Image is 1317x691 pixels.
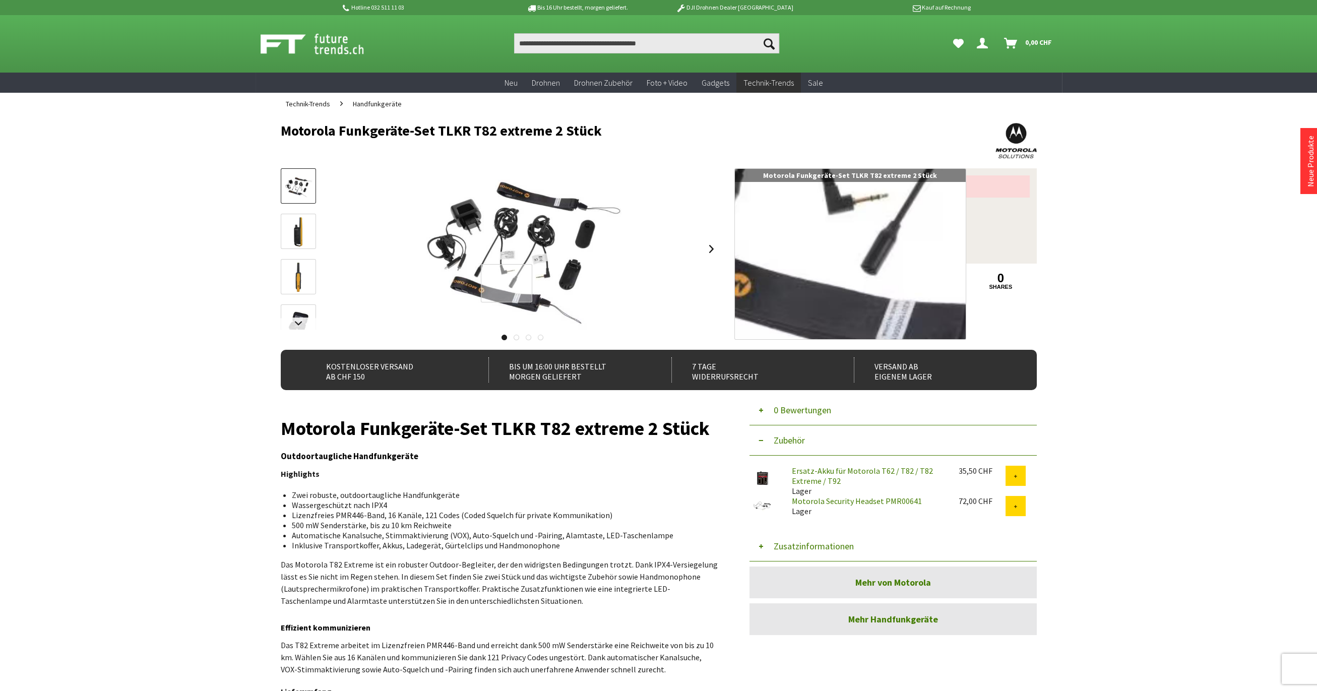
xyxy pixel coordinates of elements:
p: Hotline 032 511 11 03 [341,2,498,14]
p: Das Motorola T82 Extreme ist ein robuster Outdoor-Begleiter, der den widrigsten Bedingungen trotz... [281,558,719,607]
h4: Effizient kommunizieren [281,621,719,634]
a: Ersatz-Akku für Motorola T62 / T82 / T82 Extreme / T92 [792,466,933,486]
li: 500 mW Senderstärke, bis zu 10 km Reichweite [292,520,711,530]
span: Gadgets [702,78,729,88]
div: 72,00 CHF [959,496,1006,506]
span: 0,00 CHF [1025,34,1052,50]
a: Foto + Video [640,73,695,93]
a: Drohnen Zubehör [567,73,640,93]
a: Technik-Trends [736,73,801,93]
a: Dein Konto [973,33,996,53]
a: Meine Favoriten [948,33,969,53]
li: Automatische Kanalsuche, Stimmaktivierung (VOX), Auto-Squelch und -Pairing, Alamtaste, LED-Tasche... [292,530,711,540]
a: Gadgets [695,73,736,93]
a: Mehr Handfunkgeräte [749,603,1037,635]
a: Neu [497,73,525,93]
span: Handfunkgeräte [353,99,402,108]
li: Lizenzfreies PMR446-Band, 16 Kanäle, 121 Codes (Coded Squelch für private Kommunikation) [292,510,711,520]
img: Motorola Security Headset PMR00641 [749,496,775,515]
div: Kostenloser Versand ab CHF 150 [306,357,467,383]
span: Neu [505,78,518,88]
p: Kauf auf Rechnung [813,2,971,14]
div: Versand ab eigenem Lager [854,357,1015,383]
a: 0 [966,273,1036,284]
button: Suchen [758,33,779,53]
a: Sale [801,73,830,93]
h1: Motorola Funkgeräte-Set TLKR T82 extreme 2 Stück [281,123,886,138]
span: Drohnen [532,78,560,88]
div: Lager [784,496,951,516]
p: DJI Drohnen Dealer [GEOGRAPHIC_DATA] [656,2,813,14]
span: Motorola Funkgeräte-Set TLKR T82 extreme 2 Stück [763,171,937,180]
img: Motorola Funkgeräte-Set TLKR T82 extreme 2 Stück [415,168,630,330]
button: Zusatzinformationen [749,531,1037,561]
img: Motorola [995,123,1037,158]
div: Lager [784,466,951,496]
a: Drohnen [525,73,567,93]
img: Vorschau: Motorola Funkgeräte-Set TLKR T82 extreme 2 Stück [284,175,313,198]
div: Bis um 16:00 Uhr bestellt Morgen geliefert [488,357,649,383]
a: Handfunkgeräte [348,93,407,115]
span: Drohnen Zubehör [574,78,633,88]
img: Ersatz-Akku für Motorola T62 / T82 / T82 Extreme / T92 [749,466,775,491]
strong: Highlights [281,469,320,479]
a: Mehr von Motorola [749,567,1037,598]
div: 7 Tage Widerrufsrecht [671,357,832,383]
li: Wassergeschützt nach IPX4 [292,500,711,510]
li: Inklusive Transportkoffer, Akkus, Ladegerät, Gürtelclips und Handmonophone [292,540,711,550]
span: Technik-Trends [286,99,330,108]
span: Sale [808,78,823,88]
p: Bis 16 Uhr bestellt, morgen geliefert. [498,2,656,14]
input: Produkt, Marke, Kategorie, EAN, Artikelnummer… [514,33,779,53]
a: Warenkorb [1000,33,1057,53]
a: shares [966,284,1036,290]
button: 0 Bewertungen [749,395,1037,425]
div: 35,50 CHF [959,466,1006,476]
p: Das T82 Extreme arbeitet im Lizenzfreien PMR446-Band und erreicht dank 500 mW Senderstärke eine R... [281,639,719,675]
li: Zwei robuste, outdoortaugliche Handfunkgeräte [292,490,711,500]
span: Foto + Video [647,78,687,88]
a: Motorola Security Headset PMR00641 [792,496,922,506]
h3: Outdoortaugliche Handfunkgeräte [281,450,719,463]
img: Shop Futuretrends - zur Startseite wechseln [261,31,386,56]
button: Zubehör [749,425,1037,456]
a: Neue Produkte [1305,136,1315,187]
a: Technik-Trends [281,93,335,115]
h1: Motorola Funkgeräte-Set TLKR T82 extreme 2 Stück [281,421,719,435]
span: Technik-Trends [743,78,794,88]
